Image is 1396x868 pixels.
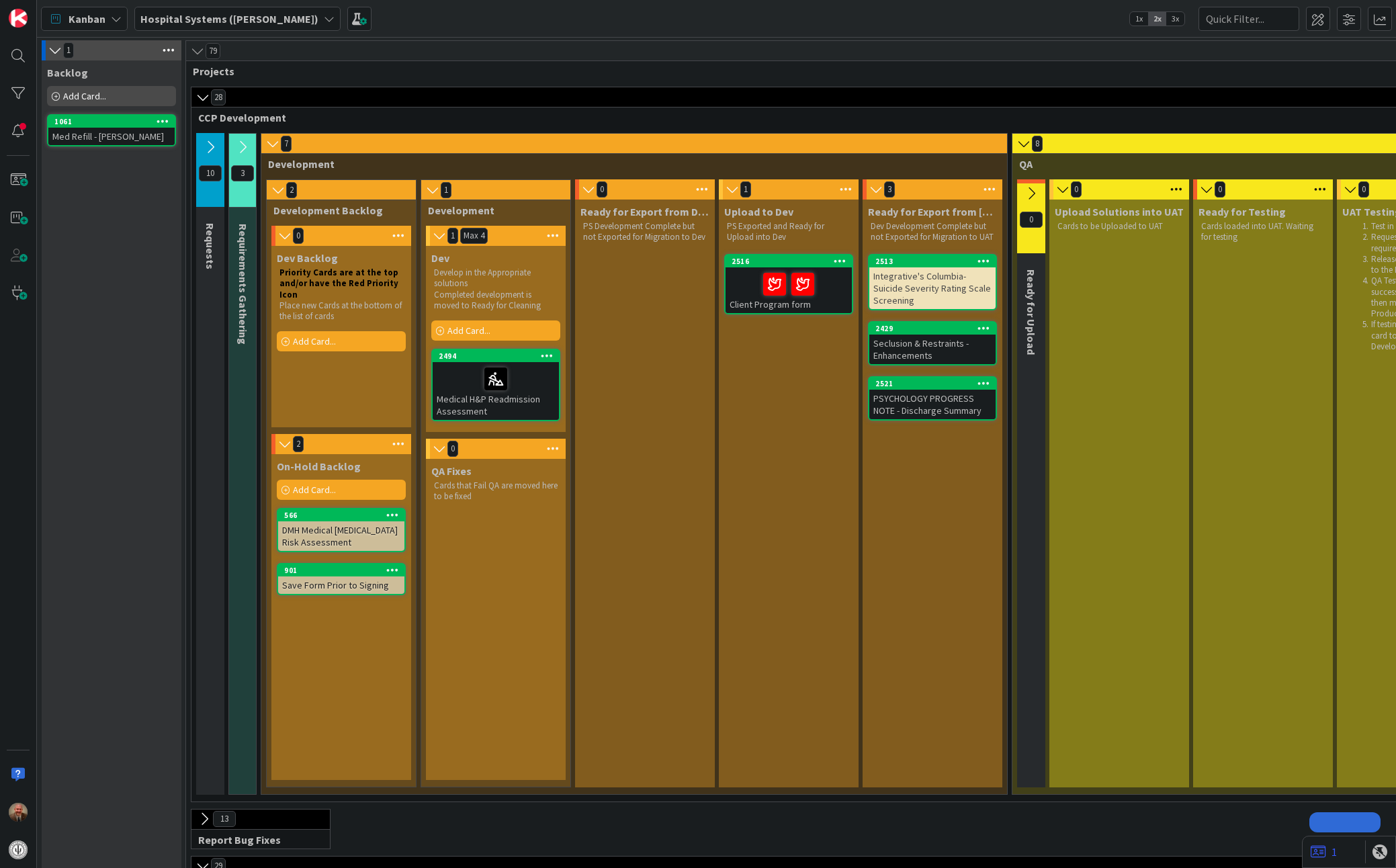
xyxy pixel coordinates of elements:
[740,181,751,198] span: 1
[293,335,336,347] span: Add Card...
[213,811,236,827] span: 13
[140,12,318,26] b: Hospital Systems ([PERSON_NAME])
[875,324,996,333] div: 2429
[868,321,997,365] a: 2429Seclusion & Restraints - Enhancements
[9,840,28,859] img: avatar
[286,182,297,198] span: 2
[434,480,558,503] p: Cards that Fail QA are moved here to be fixed
[597,181,607,198] span: 0
[431,464,472,478] span: QA Fixes
[48,116,175,128] div: 1061
[724,205,793,218] span: Upload to Dev
[447,324,490,337] span: Add Card...
[869,378,996,419] div: 2521PSYCHOLOGY PROGRESS NOTE - Discharge Summary
[869,255,996,309] div: 2513Integrative's Columbia-Suicide Severity Rating Scale Screening
[732,257,852,266] div: 2516
[273,204,399,217] span: Development Backlog
[278,509,404,521] div: 566
[54,117,175,126] div: 1061
[869,322,996,364] div: 2429Seclusion & Restraints - Enhancements
[278,564,404,576] div: 901
[434,290,558,312] p: Completed development is moved to Ready for Cleaning
[869,322,996,335] div: 2429
[199,165,222,181] span: 10
[433,362,559,420] div: Medical H&P Readmission Assessment
[278,576,404,594] div: Save Form Prior to Signing
[439,351,559,361] div: 2494
[63,90,106,102] span: Add Card...
[1198,7,1299,31] input: Quick Filter...
[284,566,404,575] div: 901
[47,114,176,146] a: 1061Med Refill - [PERSON_NAME]
[1201,221,1325,243] p: Cards loaded into UAT. Waiting for testing
[871,221,994,243] p: Dev Development Complete but not Exported for Migration to UAT
[47,66,88,79] span: Backlog
[868,205,997,218] span: Ready for Export from Dev
[869,378,996,390] div: 2521
[277,563,406,595] a: 901Save Form Prior to Signing
[580,205,709,218] span: Ready for Export from DevPS
[268,157,990,171] span: Development
[1358,181,1369,198] span: 0
[433,350,559,420] div: 2494Medical H&P Readmission Assessment
[231,165,254,181] span: 3
[1130,12,1148,26] span: 1x
[726,267,852,313] div: Client Program form
[583,221,707,243] p: PS Development Complete but not Exported for Migration to Dev
[726,255,852,267] div: 2516
[48,116,175,145] div: 1061Med Refill - [PERSON_NAME]
[277,460,361,473] span: On-Hold Backlog
[1024,269,1038,355] span: Ready for Upload
[1057,221,1181,232] p: Cards to be Uploaded to UAT
[1071,181,1082,198] span: 0
[236,224,250,345] span: Requirements Gathering
[277,251,338,265] span: Dev Backlog
[441,182,451,198] span: 1
[1311,844,1337,860] a: 1
[9,803,28,822] img: JS
[278,509,404,551] div: 566DMH Medical [MEDICAL_DATA] Risk Assessment
[428,204,554,217] span: Development
[875,379,996,388] div: 2521
[198,833,313,847] span: Report Bug Fixes
[724,254,853,314] a: 2516Client Program form
[278,521,404,551] div: DMH Medical [MEDICAL_DATA] Risk Assessment
[431,251,449,265] span: Dev
[1198,205,1286,218] span: Ready for Testing
[293,436,304,452] span: 2
[279,267,400,300] strong: Priority Cards are at the top and/or have the Red Priority Icon
[9,9,28,28] img: Visit kanbanzone.com
[1020,212,1043,228] span: 0
[875,257,996,266] div: 2513
[464,232,484,239] div: Max 4
[868,376,997,421] a: 2521PSYCHOLOGY PROGRESS NOTE - Discharge Summary
[726,255,852,313] div: 2516Client Program form
[727,221,850,243] p: PS Exported and Ready for Upload into Dev
[1055,205,1184,218] span: Upload Solutions into UAT
[431,349,560,421] a: 2494Medical H&P Readmission Assessment
[884,181,895,198] span: 3
[277,508,406,552] a: 566DMH Medical [MEDICAL_DATA] Risk Assessment
[434,267,558,290] p: Develop in the Appropriate solutions
[868,254,997,310] a: 2513Integrative's Columbia-Suicide Severity Rating Scale Screening
[869,255,996,267] div: 2513
[433,350,559,362] div: 2494
[211,89,226,105] span: 28
[69,11,105,27] span: Kanban
[1215,181,1225,198] span: 0
[281,136,292,152] span: 7
[869,267,996,309] div: Integrative's Columbia-Suicide Severity Rating Scale Screening
[48,128,175,145] div: Med Refill - [PERSON_NAME]
[204,223,217,269] span: Requests
[447,441,458,457] span: 0
[278,564,404,594] div: 901Save Form Prior to Signing
[284,511,404,520] div: 566
[63,42,74,58] span: 1
[447,228,458,244] span: 1
[1032,136,1043,152] span: 8
[206,43,220,59] span: 79
[279,300,403,322] p: Place new Cards at the bottom of the list of cards
[869,335,996,364] div: Seclusion & Restraints - Enhancements
[293,228,304,244] span: 0
[1148,12,1166,26] span: 2x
